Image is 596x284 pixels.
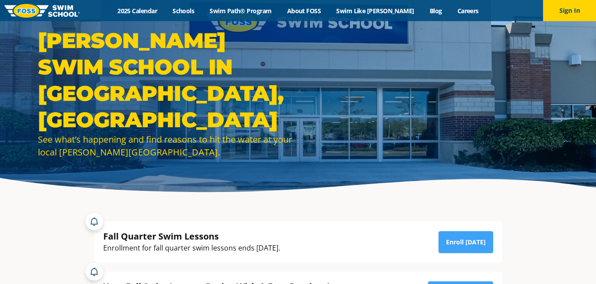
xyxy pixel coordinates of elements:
a: Enroll [DATE] [439,231,493,253]
a: About FOSS [279,7,329,15]
a: Schools [165,7,202,15]
a: Swim Path® Program [202,7,279,15]
a: Careers [450,7,486,15]
div: Fall Quarter Swim Lessons [103,230,280,242]
a: 2025 Calendar [110,7,165,15]
img: FOSS Swim School Logo [4,4,80,18]
a: Blog [422,7,450,15]
a: Swim Like [PERSON_NAME] [329,7,422,15]
div: See what’s happening and find reasons to hit the water at your local [PERSON_NAME][GEOGRAPHIC_DATA]. [38,133,294,159]
div: Enrollment for fall quarter swim lessons ends [DATE]. [103,242,280,254]
h1: [PERSON_NAME] Swim School in [GEOGRAPHIC_DATA], [GEOGRAPHIC_DATA] [38,27,294,133]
